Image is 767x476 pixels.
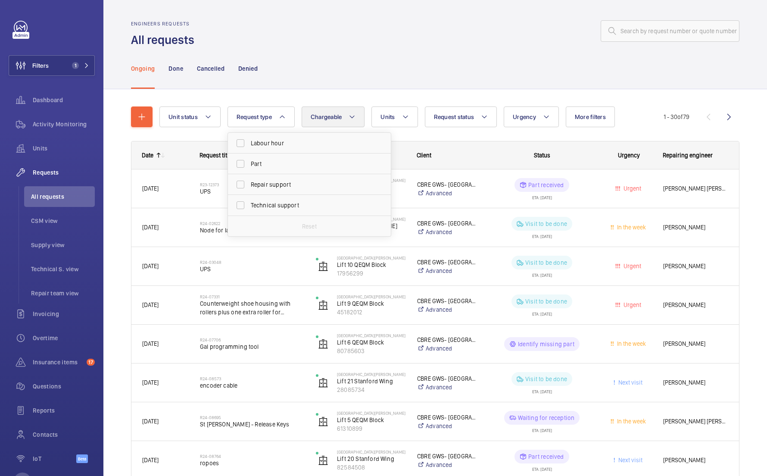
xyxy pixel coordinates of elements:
[434,113,474,120] span: Request status
[663,455,728,465] span: [PERSON_NAME]
[417,413,478,422] p: CBRE GWS- [GEOGRAPHIC_DATA] ([GEOGRAPHIC_DATA][PERSON_NAME])
[417,297,478,305] p: CBRE GWS- [GEOGRAPHIC_DATA] ([GEOGRAPHIC_DATA][PERSON_NAME])
[575,113,606,120] span: More filters
[31,216,95,225] span: CSM view
[76,454,88,463] span: Beta
[663,152,713,159] span: Repairing engineer
[200,337,305,342] h2: R24-07706
[337,385,406,394] p: 28085734
[417,152,431,159] span: Client
[417,266,478,275] a: Advanced
[302,222,317,231] p: Reset
[532,425,552,432] div: ETA: [DATE]
[417,219,478,228] p: CBRE GWS- [GEOGRAPHIC_DATA] ([GEOGRAPHIC_DATA][PERSON_NAME])
[31,241,95,249] span: Supply view
[337,333,406,338] p: [GEOGRAPHIC_DATA][PERSON_NAME]
[318,378,328,388] img: elevator.svg
[417,452,478,460] p: CBRE GWS- [GEOGRAPHIC_DATA] ([GEOGRAPHIC_DATA][PERSON_NAME])
[33,334,95,342] span: Overtime
[337,454,406,463] p: Lift 20 Stanford Wing
[197,64,224,73] p: Cancelled
[417,258,478,266] p: CBRE GWS- [GEOGRAPHIC_DATA] ([GEOGRAPHIC_DATA][PERSON_NAME])
[142,457,159,463] span: [DATE]
[168,113,198,120] span: Unit status
[200,265,305,273] span: UPS
[417,189,478,197] a: Advanced
[318,416,328,427] img: elevator.svg
[318,261,328,272] img: elevator.svg
[200,152,231,159] span: Request title
[33,454,76,463] span: IoT
[200,226,305,235] span: Node for landing push station
[532,192,552,200] div: ETA: [DATE]
[417,180,478,189] p: CBRE GWS- [GEOGRAPHIC_DATA] ([GEOGRAPHIC_DATA][PERSON_NAME])
[525,375,567,383] p: Visit to be done
[513,113,536,120] span: Urgency
[200,187,305,196] span: UPS
[371,106,418,127] button: Units
[337,416,406,424] p: Lift 5 QEQM Block
[566,106,615,127] button: More filters
[525,258,567,267] p: Visit to be done
[617,457,642,463] span: Next visit
[504,106,559,127] button: Urgency
[337,260,406,269] p: Lift 10 QEQM Block
[664,114,689,120] span: 1 - 30 79
[142,418,159,425] span: [DATE]
[337,269,406,278] p: 17956299
[663,378,728,388] span: [PERSON_NAME]
[337,308,406,316] p: 45182012
[337,347,406,355] p: 80785603
[532,463,552,471] div: ETA: [DATE]
[318,339,328,349] img: elevator.svg
[337,449,406,454] p: [GEOGRAPHIC_DATA][PERSON_NAME]
[622,301,641,308] span: Urgent
[417,344,478,353] a: Advanced
[663,300,728,310] span: [PERSON_NAME]
[33,168,95,177] span: Requests
[33,382,95,391] span: Questions
[337,372,406,377] p: [GEOGRAPHIC_DATA][PERSON_NAME]
[663,184,728,194] span: [PERSON_NAME] [PERSON_NAME]
[528,452,564,461] p: Part received
[33,358,83,366] span: Insurance items
[251,180,369,189] span: Repair support
[33,96,95,104] span: Dashboard
[318,455,328,466] img: elevator.svg
[72,62,79,69] span: 1
[168,64,183,73] p: Done
[131,64,155,73] p: Ongoing
[33,120,95,128] span: Activity Monitoring
[318,300,328,310] img: elevator.svg
[337,338,406,347] p: Lift 6 QEQM Block
[251,139,369,147] span: Labour hour
[251,160,369,168] span: Part
[131,21,200,27] h2: Engineers requests
[532,269,552,277] div: ETA: [DATE]
[425,106,497,127] button: Request status
[337,424,406,433] p: 61310899
[238,64,258,73] p: Denied
[9,55,95,76] button: Filters1
[131,32,200,48] h1: All requests
[337,255,406,260] p: [GEOGRAPHIC_DATA][PERSON_NAME]
[615,340,646,347] span: In the week
[142,379,159,386] span: [DATE]
[31,265,95,273] span: Technical S. view
[200,260,305,265] h2: R24-03048
[677,113,683,120] span: of
[159,106,221,127] button: Unit status
[518,340,574,348] p: Identify missing part
[142,185,159,192] span: [DATE]
[663,416,728,426] span: [PERSON_NAME] [PERSON_NAME]
[380,113,395,120] span: Units
[31,289,95,297] span: Repair team view
[200,454,305,459] h2: R24-08764
[33,430,95,439] span: Contacts
[32,61,49,70] span: Filters
[528,181,564,189] p: Part received
[200,299,305,316] span: Counterweight shoe housing with rollers plus one extra roller for adjacent side
[311,113,342,120] span: Chargeable
[617,379,642,386] span: Next visit
[618,152,640,159] span: Urgency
